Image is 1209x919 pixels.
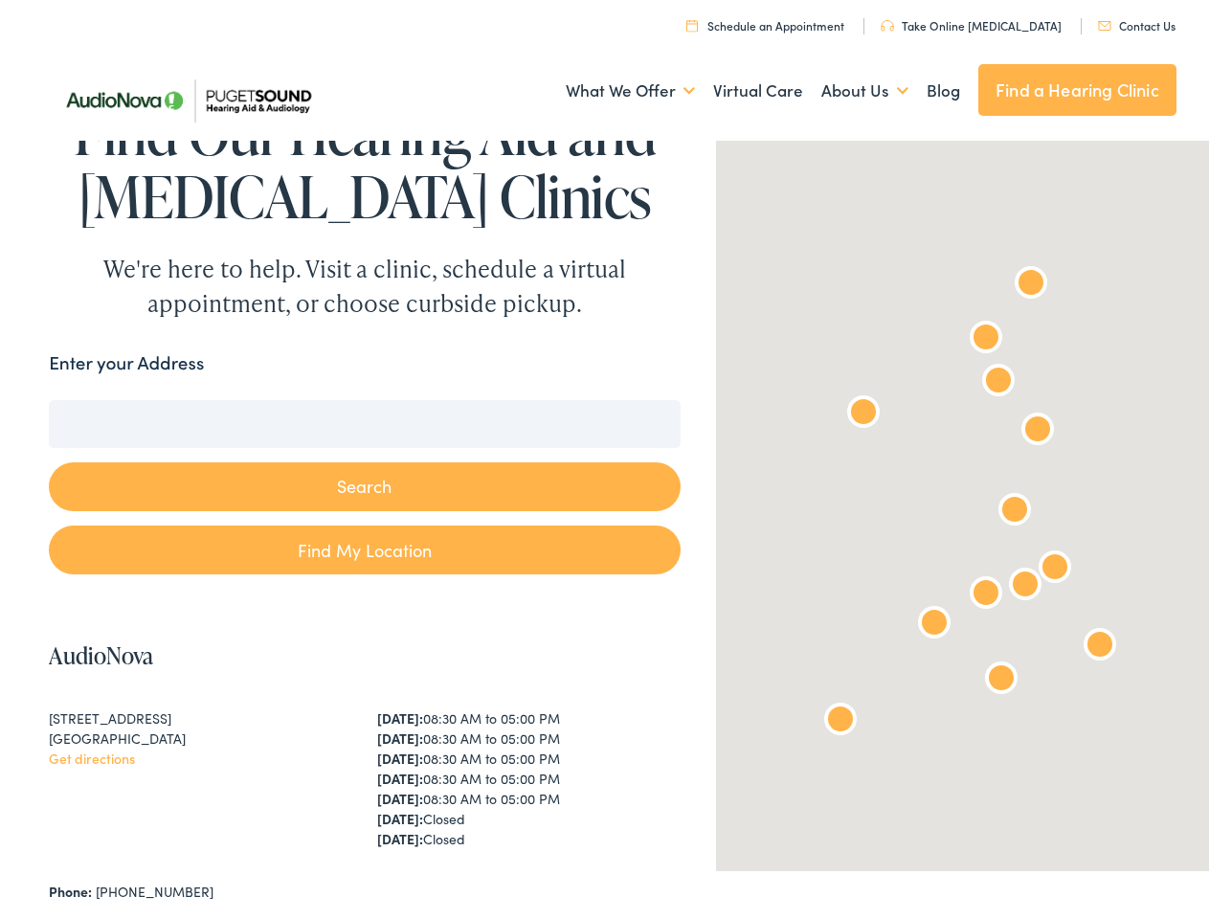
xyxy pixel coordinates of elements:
div: AudioNova [975,354,1021,400]
div: AudioNova [911,596,957,642]
input: Enter your address or zip code [49,394,680,442]
strong: [DATE]: [377,763,423,782]
img: utility icon [686,13,698,26]
div: AudioNova [963,567,1009,613]
strong: [DATE]: [377,803,423,822]
strong: [DATE]: [377,783,423,802]
div: 08:30 AM to 05:00 PM 08:30 AM to 05:00 PM 08:30 AM to 05:00 PM 08:30 AM to 05:00 PM 08:30 AM to 0... [377,703,681,843]
strong: [DATE]: [377,723,423,742]
a: AudioNova [49,634,153,665]
div: AudioNova [992,483,1038,529]
strong: [DATE]: [377,823,423,842]
a: Find a Hearing Clinic [978,58,1176,110]
div: AudioNova [978,652,1024,698]
div: AudioNova [817,693,863,739]
img: utility icon [881,14,894,26]
strong: Phone: [49,876,92,895]
div: [STREET_ADDRESS] [49,703,352,723]
div: AudioNova [1015,403,1061,449]
strong: [DATE]: [377,743,423,762]
div: AudioNova [1002,558,1048,604]
h1: Find Our Hearing Aid and [MEDICAL_DATA] Clinics [49,96,680,222]
a: Virtual Care [713,50,803,121]
a: Schedule an Appointment [686,11,844,28]
div: AudioNova [840,386,886,432]
a: Find My Location [49,520,680,569]
a: Contact Us [1098,11,1175,28]
strong: [DATE]: [377,703,423,722]
a: [PHONE_NUMBER] [96,876,213,895]
a: Take Online [MEDICAL_DATA] [881,11,1062,28]
div: AudioNova [963,311,1009,357]
a: Get directions [49,743,135,762]
img: utility icon [1098,15,1111,25]
div: AudioNova [1077,618,1123,664]
label: Enter your Address [49,344,204,371]
div: We're here to help. Visit a clinic, schedule a virtual appointment, or choose curbside pickup. [58,246,671,315]
a: What We Offer [566,50,695,121]
a: Blog [927,50,960,121]
div: Puget Sound Hearing Aid &#038; Audiology by AudioNova [1008,257,1054,303]
div: [GEOGRAPHIC_DATA] [49,723,352,743]
button: Search [49,457,680,505]
div: AudioNova [1032,541,1078,587]
a: About Us [821,50,908,121]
